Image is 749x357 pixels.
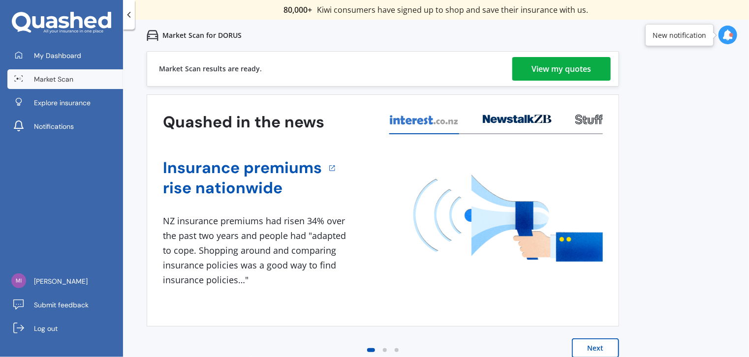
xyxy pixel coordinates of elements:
[11,273,26,288] img: 1b8947173b2010d93ebf910e8dabefb3
[34,276,88,286] span: [PERSON_NAME]
[34,121,74,131] span: Notifications
[7,117,123,136] a: Notifications
[7,295,123,315] a: Submit feedback
[7,271,123,291] a: [PERSON_NAME]
[34,74,73,84] span: Market Scan
[532,57,592,81] div: View my quotes
[163,158,322,178] a: Insurance premiums
[7,46,123,65] a: My Dashboard
[7,69,123,89] a: Market Scan
[147,30,158,41] img: car.f15378c7a67c060ca3f3.svg
[653,30,706,40] div: New notification
[34,300,89,310] span: Submit feedback
[34,98,91,108] span: Explore insurance
[163,112,324,132] h3: Quashed in the news
[163,214,350,287] div: NZ insurance premiums had risen 34% over the past two years and people had "adapted to cope. Shop...
[413,175,603,262] img: media image
[512,57,611,81] a: View my quotes
[159,52,262,86] div: Market Scan results are ready.
[7,319,123,338] a: Log out
[7,93,123,113] a: Explore insurance
[163,178,322,198] a: rise nationwide
[34,324,58,333] span: Log out
[34,51,81,60] span: My Dashboard
[162,30,242,40] p: Market Scan for DORUS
